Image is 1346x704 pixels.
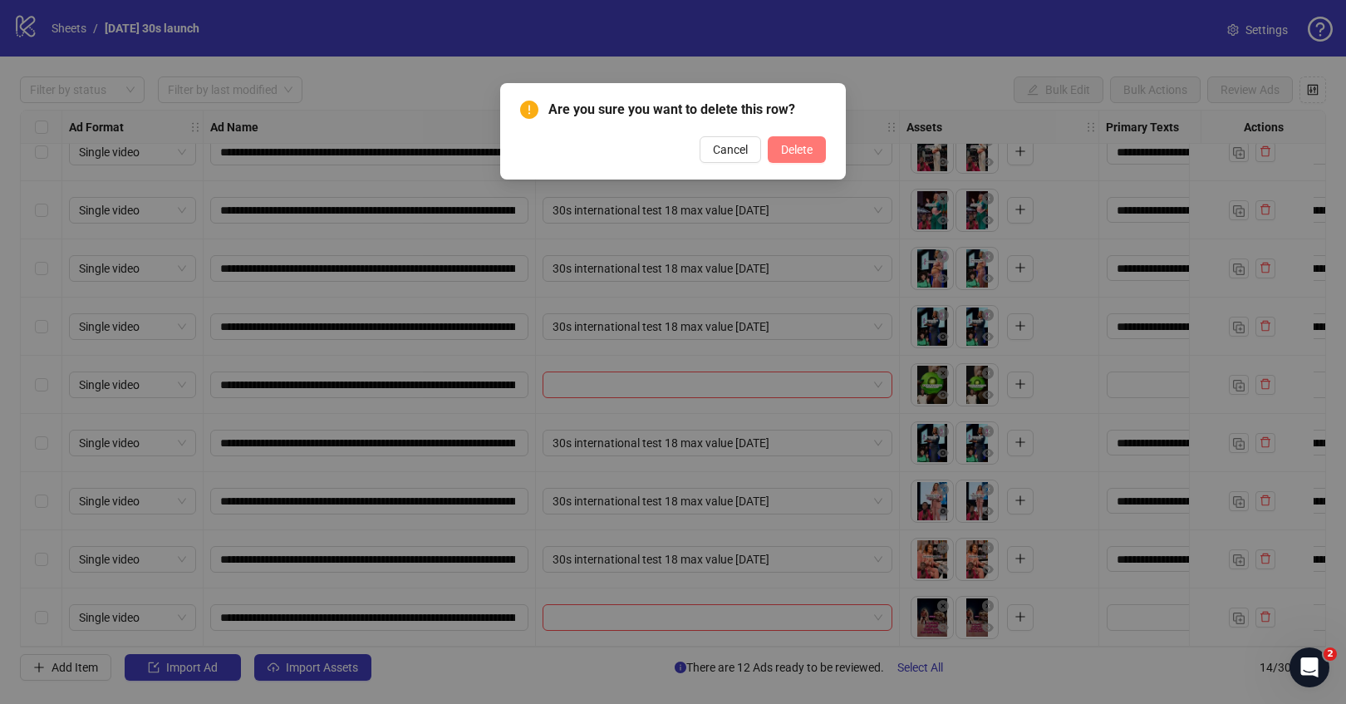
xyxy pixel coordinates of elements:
span: Cancel [713,143,748,156]
iframe: Intercom live chat [1290,647,1329,687]
button: Delete [768,136,826,163]
span: Delete [781,143,813,156]
button: Cancel [700,136,761,163]
span: 2 [1324,647,1337,661]
span: exclamation-circle [520,101,538,119]
span: Are you sure you want to delete this row? [548,100,826,120]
